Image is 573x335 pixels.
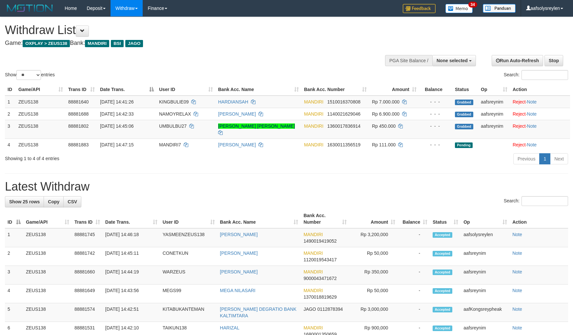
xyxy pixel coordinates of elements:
[16,96,66,108] td: ZEUS138
[372,111,399,117] span: Rp 6.900.000
[349,210,398,228] th: Amount: activate to sort column ascending
[220,307,297,318] a: [PERSON_NAME] DEGRATIO BANK KALTIMTARA
[349,285,398,303] td: Rp 50,000
[369,84,419,96] th: Amount: activate to sort column ascending
[512,307,522,312] a: Note
[527,111,537,117] a: Note
[159,111,191,117] span: NAMOYRELAX
[303,251,323,256] span: MANDIRI
[433,326,452,331] span: Accepted
[539,153,550,164] a: 1
[327,99,360,104] span: Copy 1510016370808 to clipboard
[432,55,476,66] button: None selected
[159,99,189,104] span: KINGBULIE09
[461,303,510,322] td: aafKongsreypheak
[103,228,160,247] td: [DATE] 14:46:18
[510,84,570,96] th: Action
[156,84,215,96] th: User ID: activate to sort column ascending
[522,196,568,206] input: Search:
[68,142,89,147] span: 88881883
[160,247,217,266] td: CONETKUN
[301,84,369,96] th: Bank Acc. Number: activate to sort column ascending
[461,285,510,303] td: aafsreynim
[527,142,537,147] a: Note
[23,210,72,228] th: Game/API: activate to sort column ascending
[5,266,23,285] td: 3
[5,228,23,247] td: 1
[5,247,23,266] td: 2
[398,303,430,322] td: -
[100,142,133,147] span: [DATE] 14:47:15
[527,123,537,129] a: Note
[527,99,537,104] a: Note
[512,325,522,330] a: Note
[398,266,430,285] td: -
[550,153,568,164] a: Next
[430,210,461,228] th: Status: activate to sort column ascending
[5,3,55,13] img: MOTION_logo.png
[97,84,156,96] th: Date Trans.: activate to sort column descending
[492,55,543,66] a: Run Auto-Refresh
[5,24,376,37] h1: Withdraw List
[478,120,510,139] td: aafsreynim
[23,247,72,266] td: ZEUS138
[68,111,89,117] span: 88881688
[23,303,72,322] td: ZEUS138
[455,100,473,105] span: Grabbed
[5,70,55,80] label: Show entries
[403,4,436,13] img: Feedback.jpg
[72,210,103,228] th: Trans ID: activate to sort column ascending
[68,199,77,204] span: CSV
[327,123,360,129] span: Copy 1360017836914 to clipboard
[218,111,256,117] a: [PERSON_NAME]
[398,210,430,228] th: Balance: activate to sort column ascending
[461,210,510,228] th: Op: activate to sort column ascending
[9,199,40,204] span: Show 25 rows
[385,55,432,66] div: PGA Site Balance /
[304,123,323,129] span: MANDIRI
[349,303,398,322] td: Rp 3,000,000
[5,180,568,193] h1: Latest Withdraw
[303,238,337,244] span: Copy 1490019419052 to clipboard
[217,210,301,228] th: Bank Acc. Name: activate to sort column ascending
[433,251,452,256] span: Accepted
[303,257,337,262] span: Copy 1120019543417 to clipboard
[452,84,478,96] th: Status
[398,247,430,266] td: -
[125,40,143,47] span: JAGO
[478,108,510,120] td: aafsreynim
[422,99,450,105] div: - - -
[220,288,256,293] a: MEGA NILASARI
[220,325,239,330] a: HARIZAL
[220,269,258,274] a: [PERSON_NAME]
[512,269,522,274] a: Note
[468,2,477,8] span: 34
[512,288,522,293] a: Note
[422,123,450,129] div: - - -
[160,303,217,322] td: KITABUKANTEMAN
[372,99,399,104] span: Rp 7.000.000
[5,210,23,228] th: ID: activate to sort column descending
[48,199,59,204] span: Copy
[100,123,133,129] span: [DATE] 14:45:06
[5,40,376,47] h4: Game: Bank:
[44,196,64,207] a: Copy
[103,303,160,322] td: [DATE] 14:42:51
[304,111,323,117] span: MANDIRI
[218,99,248,104] a: HARDIANSAH
[513,142,526,147] a: Reject
[504,70,568,80] label: Search:
[220,232,258,237] a: [PERSON_NAME]
[16,108,66,120] td: ZEUS138
[317,307,343,312] span: Copy 0112878394 to clipboard
[398,228,430,247] td: -
[23,285,72,303] td: ZEUS138
[510,120,570,139] td: ·
[85,40,109,47] span: MANDIRI
[160,266,217,285] td: WARZEUS
[522,70,568,80] input: Search:
[433,232,452,238] span: Accepted
[103,285,160,303] td: [DATE] 14:43:56
[68,123,89,129] span: 88881802
[510,96,570,108] td: ·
